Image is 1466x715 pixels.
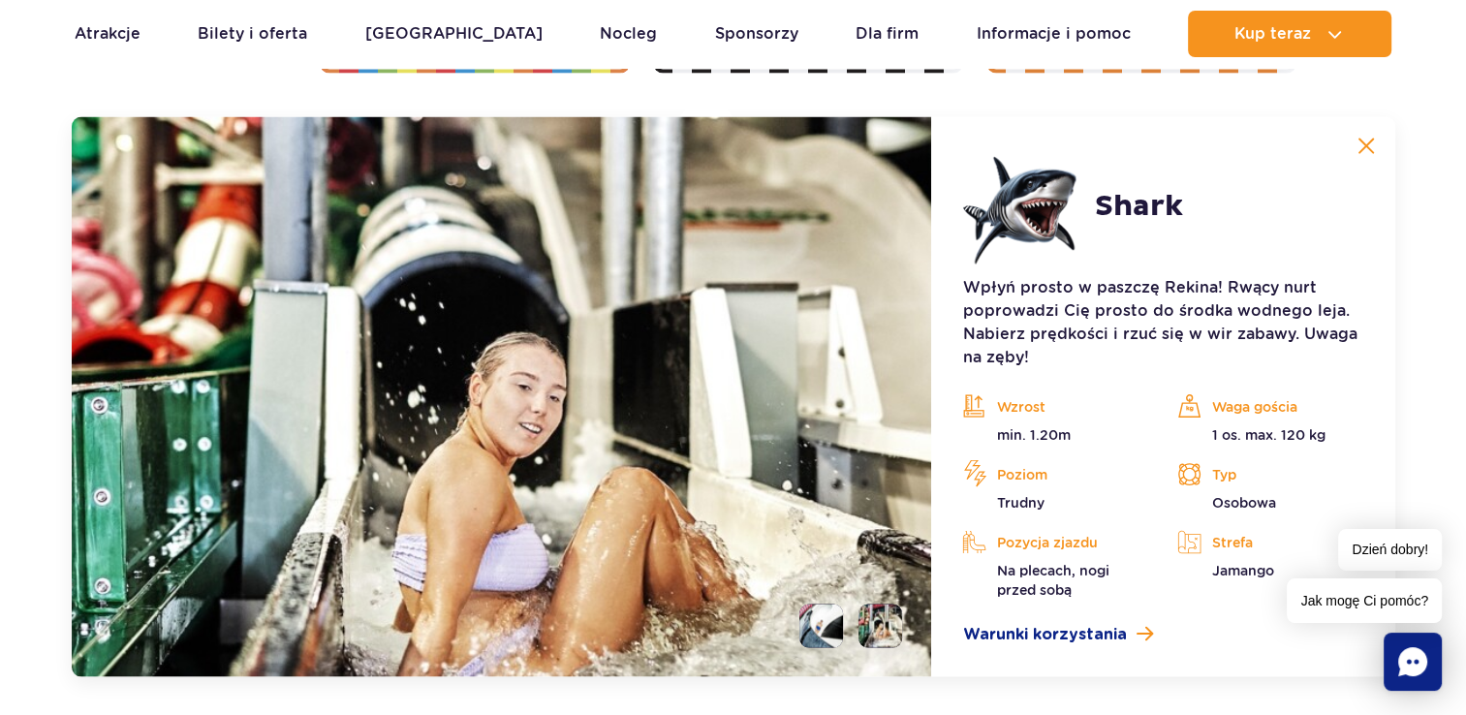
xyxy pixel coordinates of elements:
p: Typ [1177,460,1363,489]
a: [GEOGRAPHIC_DATA] [365,11,543,57]
p: Jamango [1177,561,1363,580]
button: Kup teraz [1188,11,1391,57]
img: 683e9e9ba8332218919957.png [962,148,1078,264]
a: Bilety i oferta [198,11,307,57]
a: Nocleg [600,11,657,57]
p: Strefa [1177,528,1363,557]
p: Waga gościa [1177,392,1363,421]
span: Jak mogę Ci pomóc? [1287,578,1442,623]
span: Dzień dobry! [1338,529,1442,571]
p: Wpłyń prosto w paszczę Rekina! Rwący nurt poprowadzi Cię prosto do środka wodnego leja. Nabierz p... [962,276,1363,369]
p: Na plecach, nogi przed sobą [962,561,1148,600]
p: Wzrost [962,392,1148,421]
a: Dla firm [856,11,919,57]
p: Poziom [962,460,1148,489]
h2: Shark [1094,189,1182,224]
span: Kup teraz [1234,25,1311,43]
p: Osobowa [1177,493,1363,513]
p: min. 1.20m [962,425,1148,445]
p: 1 os. max. 120 kg [1177,425,1363,445]
a: Warunki korzystania [962,623,1363,646]
a: Atrakcje [75,11,140,57]
a: Sponsorzy [715,11,798,57]
span: Warunki korzystania [962,623,1126,646]
p: Trudny [962,493,1148,513]
a: Informacje i pomoc [977,11,1131,57]
p: Pozycja zjazdu [962,528,1148,557]
div: Chat [1384,633,1442,691]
